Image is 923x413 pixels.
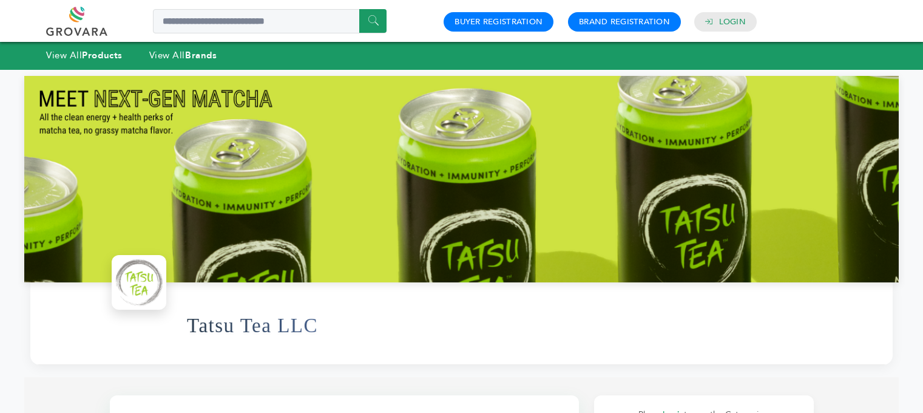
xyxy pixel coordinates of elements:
a: Buyer Registration [455,16,543,27]
a: Login [719,16,746,27]
strong: Brands [185,49,217,61]
input: Search a product or brand... [153,9,387,33]
img: Tatsu Tea LLC Logo [115,258,163,307]
a: View AllBrands [149,49,217,61]
h1: Tatsu Tea LLC [187,296,318,355]
a: View AllProducts [46,49,123,61]
strong: Products [82,49,122,61]
a: Brand Registration [579,16,670,27]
